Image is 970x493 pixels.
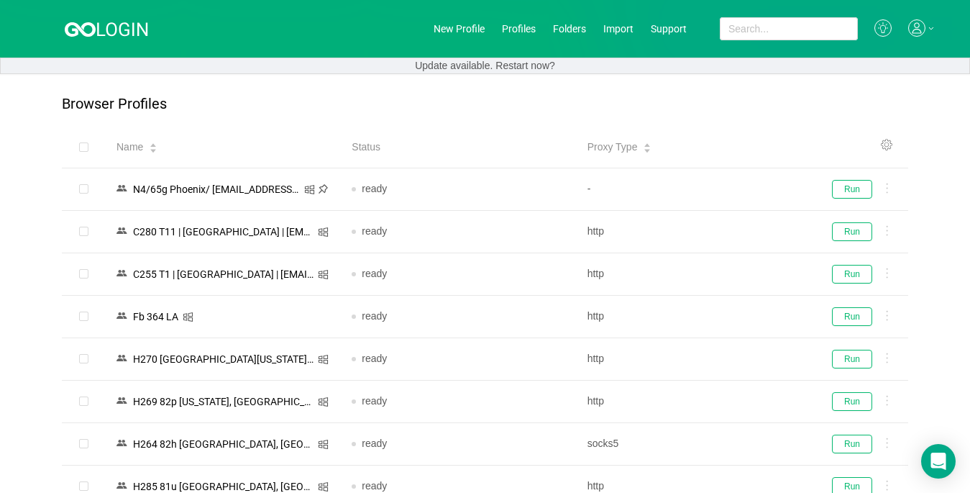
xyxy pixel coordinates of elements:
[576,423,811,466] td: socks5
[129,222,318,241] div: C280 T11 | [GEOGRAPHIC_DATA] | [EMAIL_ADDRESS][DOMAIN_NAME]
[576,296,811,338] td: http
[553,23,586,35] a: Folders
[129,180,304,199] div: N4/65g Phoenix/ [EMAIL_ADDRESS][DOMAIN_NAME]
[832,392,872,411] button: Run
[651,23,687,35] a: Support
[502,23,536,35] a: Profiles
[576,381,811,423] td: http
[318,397,329,407] i: icon: windows
[587,140,638,155] span: Proxy Type
[643,141,651,151] div: Sort
[362,353,387,364] span: ready
[318,481,329,492] i: icon: windows
[362,480,387,492] span: ready
[129,307,183,326] div: Fb 364 LA
[352,140,380,155] span: Status
[832,180,872,199] button: Run
[576,211,811,253] td: http
[318,227,329,238] i: icon: windows
[150,142,157,146] i: icon: caret-up
[720,17,858,40] input: Search...
[183,312,193,322] i: icon: windows
[150,147,157,151] i: icon: caret-down
[603,23,633,35] a: Import
[362,225,387,237] span: ready
[576,253,811,296] td: http
[362,395,387,407] span: ready
[576,168,811,211] td: -
[304,184,315,195] i: icon: windows
[576,338,811,381] td: http
[129,265,318,284] div: C255 T1 | [GEOGRAPHIC_DATA] | [EMAIL_ADDRESS][DOMAIN_NAME]
[318,439,329,450] i: icon: windows
[434,23,485,35] a: New Profile
[62,96,167,112] p: Browser Profiles
[318,184,329,194] i: icon: pushpin
[644,147,651,151] i: icon: caret-down
[129,392,318,411] div: Н269 82p [US_STATE], [GEOGRAPHIC_DATA]/ [EMAIL_ADDRESS][DOMAIN_NAME]
[832,222,872,241] button: Run
[362,183,387,194] span: ready
[362,438,387,449] span: ready
[921,444,956,479] div: Open Intercom Messenger
[832,350,872,368] button: Run
[362,268,387,279] span: ready
[832,435,872,453] button: Run
[318,354,329,365] i: icon: windows
[832,265,872,284] button: Run
[644,142,651,146] i: icon: caret-up
[129,435,318,453] div: Н264 82h [GEOGRAPHIC_DATA], [GEOGRAPHIC_DATA]/ [EMAIL_ADDRESS][DOMAIN_NAME]
[116,140,143,155] span: Name
[832,307,872,326] button: Run
[149,141,157,151] div: Sort
[318,269,329,280] i: icon: windows
[129,350,318,368] div: Н270 [GEOGRAPHIC_DATA][US_STATE]/ [EMAIL_ADDRESS][DOMAIN_NAME]
[362,310,387,322] span: ready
